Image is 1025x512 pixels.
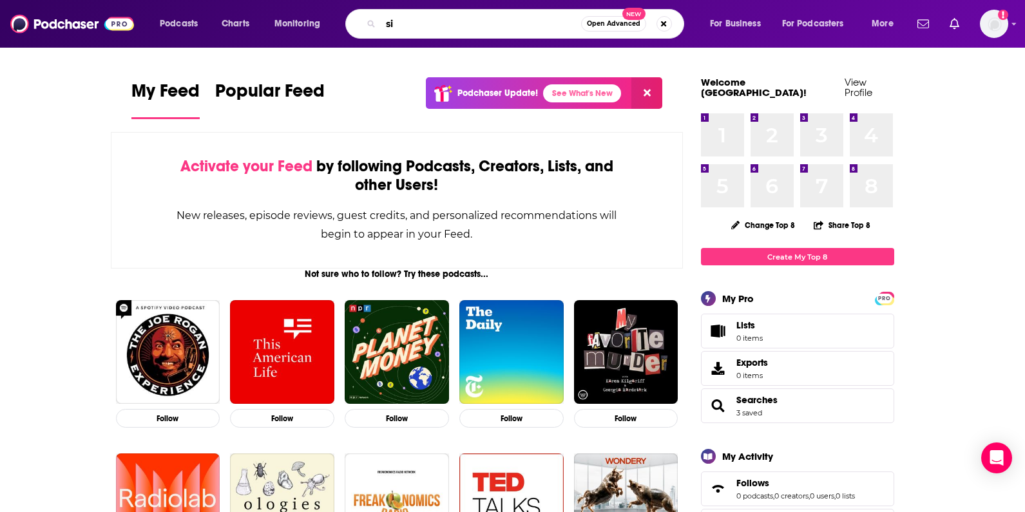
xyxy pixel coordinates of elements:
[701,76,807,99] a: Welcome [GEOGRAPHIC_DATA]!
[457,88,538,99] p: Podchaser Update!
[705,480,731,498] a: Follows
[176,157,618,194] div: by following Podcasts, Creators, Lists, and other Users!
[736,408,762,417] a: 3 saved
[345,409,449,428] button: Follow
[215,80,325,119] a: Popular Feed
[345,300,449,404] img: Planet Money
[274,15,320,33] span: Monitoring
[877,294,892,303] span: PRO
[980,10,1008,38] img: User Profile
[722,450,773,462] div: My Activity
[736,357,768,368] span: Exports
[980,10,1008,38] button: Show profile menu
[705,359,731,377] span: Exports
[111,269,684,280] div: Not sure who to follow? Try these podcasts...
[705,397,731,415] a: Searches
[160,15,198,33] span: Podcasts
[774,491,809,500] a: 0 creators
[809,491,810,500] span: ,
[736,394,778,406] a: Searches
[176,206,618,243] div: New releases, episode reviews, guest credits, and personalized recommendations will begin to appe...
[710,15,761,33] span: For Business
[381,14,581,34] input: Search podcasts, credits, & more...
[116,300,220,404] img: The Joe Rogan Experience
[836,491,855,500] a: 0 lists
[215,80,325,109] span: Popular Feed
[813,213,871,238] button: Share Top 8
[581,16,646,32] button: Open AdvancedNew
[863,14,910,34] button: open menu
[265,14,337,34] button: open menu
[131,80,200,109] span: My Feed
[701,314,894,348] a: Lists
[701,248,894,265] a: Create My Top 8
[774,14,863,34] button: open menu
[981,442,1012,473] div: Open Intercom Messenger
[723,217,803,233] button: Change Top 8
[736,319,755,331] span: Lists
[736,477,855,489] a: Follows
[151,14,215,34] button: open menu
[358,9,696,39] div: Search podcasts, credits, & more...
[587,21,640,27] span: Open Advanced
[701,471,894,506] span: Follows
[736,491,773,500] a: 0 podcasts
[459,409,564,428] button: Follow
[980,10,1008,38] span: Logged in as dkcsports
[222,15,249,33] span: Charts
[459,300,564,404] img: The Daily
[701,14,777,34] button: open menu
[834,491,836,500] span: ,
[180,156,312,176] span: Activate your Feed
[736,334,763,343] span: 0 items
[877,293,892,303] a: PRO
[230,409,334,428] button: Follow
[230,300,334,404] img: This American Life
[574,300,678,404] img: My Favorite Murder with Karen Kilgariff and Georgia Hardstark
[782,15,844,33] span: For Podcasters
[736,319,763,331] span: Lists
[845,76,872,99] a: View Profile
[773,491,774,500] span: ,
[810,491,834,500] a: 0 users
[736,371,768,380] span: 0 items
[701,388,894,423] span: Searches
[213,14,257,34] a: Charts
[701,351,894,386] a: Exports
[872,15,894,33] span: More
[998,10,1008,20] svg: Add a profile image
[705,322,731,340] span: Lists
[116,409,220,428] button: Follow
[736,477,769,489] span: Follows
[622,8,646,20] span: New
[131,80,200,119] a: My Feed
[912,13,934,35] a: Show notifications dropdown
[722,292,754,305] div: My Pro
[944,13,964,35] a: Show notifications dropdown
[10,12,134,36] img: Podchaser - Follow, Share and Rate Podcasts
[574,409,678,428] button: Follow
[543,84,621,102] a: See What's New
